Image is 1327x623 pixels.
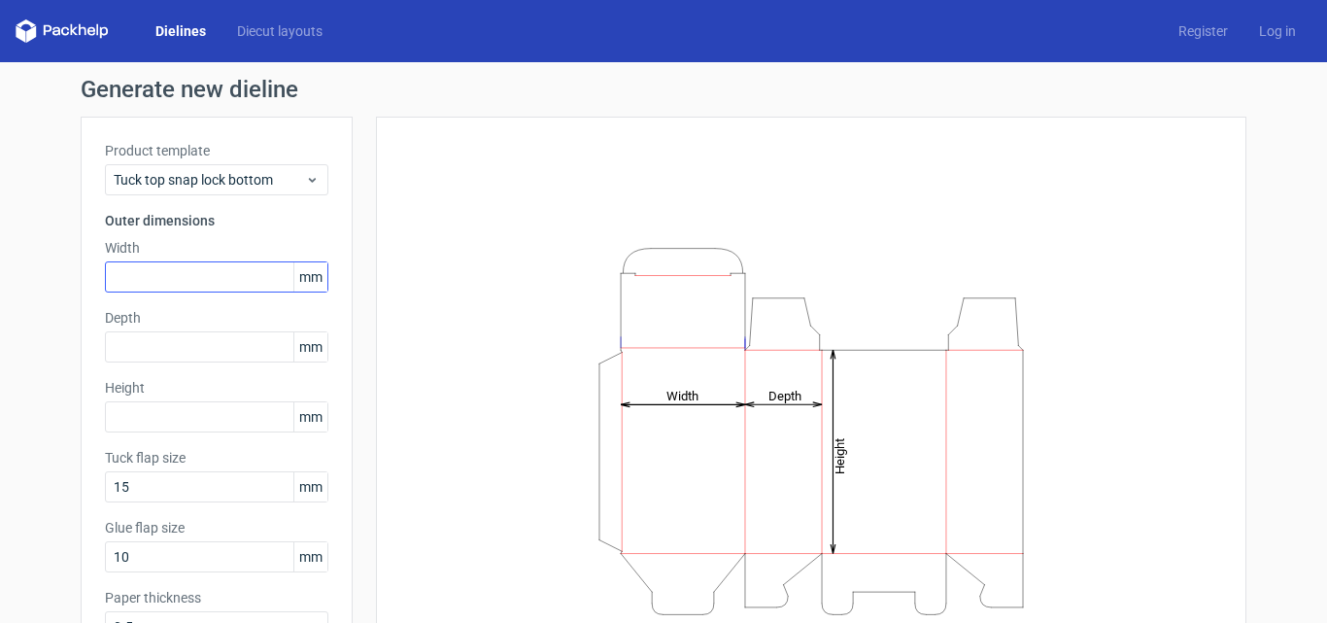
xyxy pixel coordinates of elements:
[105,588,328,607] label: Paper thickness
[293,542,327,571] span: mm
[140,21,221,41] a: Dielines
[293,472,327,502] span: mm
[833,437,847,473] tspan: Height
[293,332,327,362] span: mm
[81,78,1246,101] h1: Generate new dieline
[105,308,328,328] label: Depth
[114,170,305,190] span: Tuck top snap lock bottom
[105,378,328,398] label: Height
[105,448,328,467] label: Tuck flap size
[768,388,801,402] tspan: Depth
[666,388,698,402] tspan: Width
[1243,21,1311,41] a: Log in
[105,518,328,537] label: Glue flap size
[221,21,338,41] a: Diecut layouts
[105,141,328,160] label: Product template
[105,211,328,230] h3: Outer dimensions
[1163,21,1243,41] a: Register
[293,402,327,432] span: mm
[105,238,328,258] label: Width
[293,262,327,292] span: mm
